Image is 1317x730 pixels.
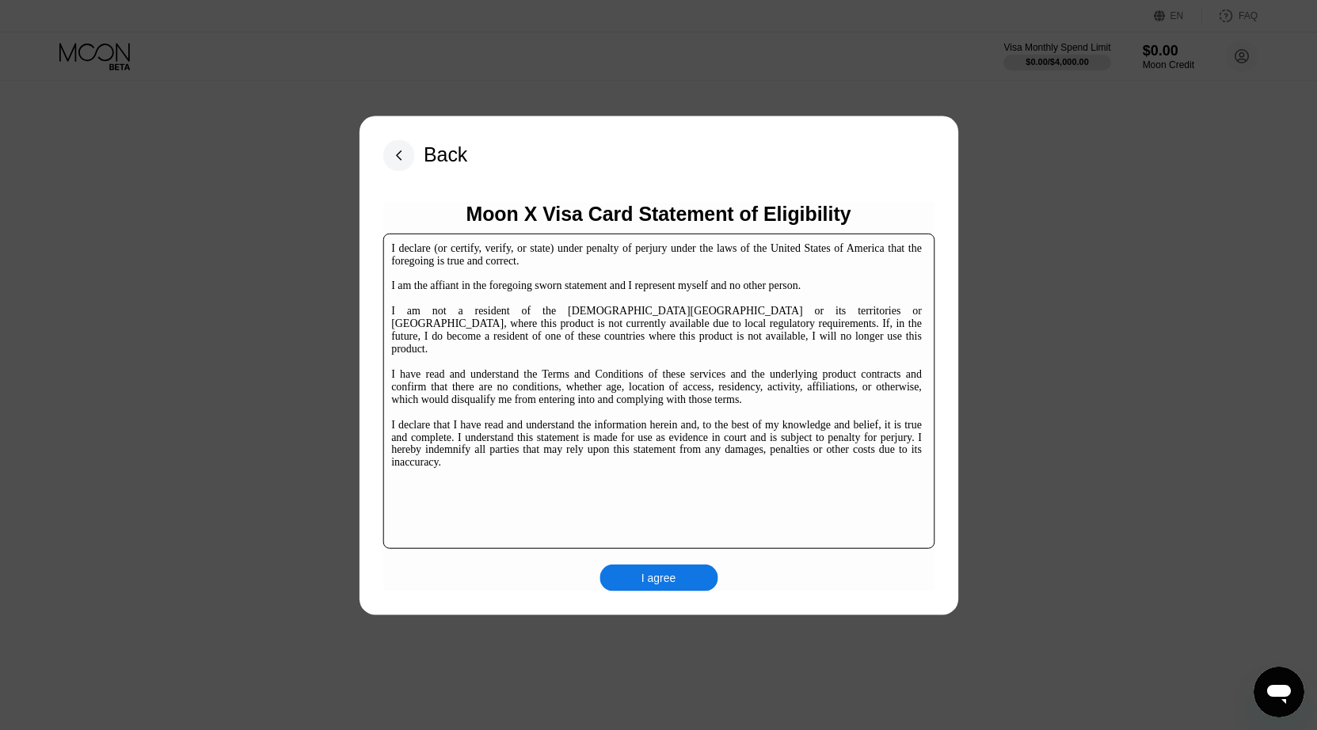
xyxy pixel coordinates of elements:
[383,139,467,171] div: Back
[1254,667,1304,717] iframe: Button to launch messaging window
[641,570,676,584] div: I agree
[600,564,717,591] div: I agree
[391,241,922,469] div: I declare (or certify, verify, or state) under penalty of perjury under the laws of the United St...
[466,203,851,226] div: Moon X Visa Card Statement of Eligibility
[424,143,467,166] div: Back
